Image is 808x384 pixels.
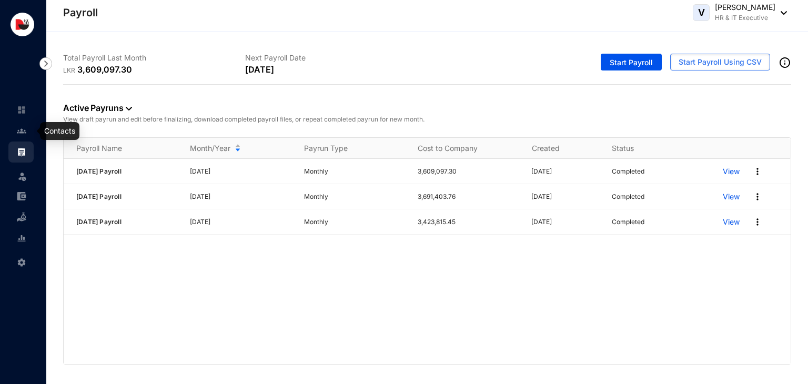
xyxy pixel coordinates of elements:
img: loan-unselected.d74d20a04637f2d15ab5.svg [17,213,26,222]
img: settings-unselected.1febfda315e6e19643a1.svg [17,258,26,267]
li: Expenses [8,186,34,207]
span: Start Payroll Using CSV [679,57,762,67]
p: HR & IT Executive [715,13,775,23]
p: [DATE] [190,217,291,227]
li: Home [8,99,34,120]
p: [PERSON_NAME] [715,2,775,13]
p: Completed [612,166,644,177]
img: nav-icon-right.af6afadce00d159da59955279c43614e.svg [39,57,52,70]
img: more.27664ee4a8faa814348e188645a3c1fc.svg [752,191,763,202]
span: Month/Year [190,143,230,154]
a: View [723,191,740,202]
th: Cost to Company [405,138,519,159]
th: Payrun Type [291,138,405,159]
img: dropdown-black.8e83cc76930a90b1a4fdb6d089b7bf3a.svg [775,11,787,15]
p: 3,609,097.30 [418,166,519,177]
th: Payroll Name [64,138,177,159]
p: 3,423,815.45 [418,217,519,227]
span: [DATE] Payroll [76,193,122,200]
p: [DATE] [245,63,274,76]
p: Payroll [63,5,98,20]
img: logo [11,13,34,36]
span: [DATE] Payroll [76,218,122,226]
p: [DATE] [531,166,599,177]
img: payroll.289672236c54bbec4828.svg [17,147,26,157]
p: Monthly [304,191,405,202]
a: View [723,166,740,177]
li: Payroll [8,142,34,163]
p: [DATE] [531,217,599,227]
img: leave-unselected.2934df6273408c3f84d9.svg [17,171,27,181]
li: Contacts [8,120,34,142]
img: dropdown-black.8e83cc76930a90b1a4fdb6d089b7bf3a.svg [126,107,132,110]
span: V [698,8,705,17]
img: info-outined.c2a0bb1115a2853c7f4cb4062ec879bc.svg [779,56,791,69]
img: more.27664ee4a8faa814348e188645a3c1fc.svg [752,166,763,177]
p: 3,609,097.30 [77,63,132,76]
a: Active Payruns [63,103,132,113]
p: Completed [612,217,644,227]
span: [DATE] Payroll [76,167,122,175]
button: Start Payroll [601,54,662,70]
p: Total Payroll Last Month [63,53,245,63]
button: Start Payroll Using CSV [670,54,770,70]
th: Created [519,138,600,159]
span: Start Payroll [610,57,653,68]
p: View draft payrun and edit before finalizing, download completed payroll files, or repeat complet... [63,114,791,125]
p: Monthly [304,166,405,177]
p: [DATE] [190,191,291,202]
img: home-unselected.a29eae3204392db15eaf.svg [17,105,26,115]
li: Loan [8,207,34,228]
img: more.27664ee4a8faa814348e188645a3c1fc.svg [752,217,763,227]
p: [DATE] [531,191,599,202]
th: Status [599,138,710,159]
img: report-unselected.e6a6b4230fc7da01f883.svg [17,234,26,243]
a: View [723,217,740,227]
li: Reports [8,228,34,249]
p: Next Payroll Date [245,53,427,63]
p: Monthly [304,217,405,227]
img: people-unselected.118708e94b43a90eceab.svg [17,126,26,136]
img: expense-unselected.2edcf0507c847f3e9e96.svg [17,191,26,201]
p: 3,691,403.76 [418,191,519,202]
p: [DATE] [190,166,291,177]
p: Completed [612,191,644,202]
p: LKR [63,65,77,76]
